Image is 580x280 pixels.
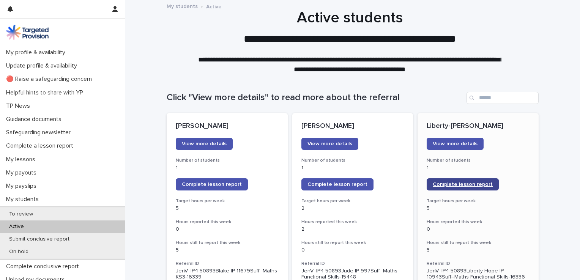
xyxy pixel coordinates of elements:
p: Safeguarding newsletter [3,129,77,136]
p: 1 [301,165,404,171]
p: TP News [3,102,36,110]
p: 5 [176,247,279,253]
p: [PERSON_NAME] [176,122,279,131]
h1: Active students [164,9,536,27]
img: M5nRWzHhSzIhMunXDL62 [6,25,49,40]
h3: Hours still to report this week [301,240,404,246]
h1: Click "View more details" to read more about the referral [167,92,463,103]
p: 0 [427,226,530,233]
p: Complete conclusive report [3,263,85,270]
a: View more details [427,138,484,150]
h3: Referral ID [427,261,530,267]
h3: Target hours per week [427,198,530,204]
p: My profile & availability [3,49,71,56]
p: 1 [427,165,530,171]
h3: Hours reported this week [176,219,279,225]
p: Active [3,223,30,230]
span: Complete lesson report [307,182,367,187]
h3: Hours reported this week [301,219,404,225]
h3: Target hours per week [176,198,279,204]
a: View more details [301,138,358,150]
p: Guidance documents [3,116,68,123]
a: My students [167,2,198,10]
p: Complete a lesson report [3,142,79,149]
p: [PERSON_NAME] [301,122,404,131]
input: Search [467,92,539,104]
a: Complete lesson report [176,178,248,190]
p: Helpful hints to share with YP [3,89,89,96]
h3: Hours still to report this week [176,240,279,246]
span: View more details [307,141,352,146]
h3: Number of students [427,157,530,164]
h3: Hours still to report this week [427,240,530,246]
h3: Referral ID [176,261,279,267]
h3: Number of students [176,157,279,164]
p: 5 [176,205,279,212]
p: 🔴 Raise a safeguarding concern [3,76,98,83]
p: 2 [301,226,404,233]
p: 5 [427,247,530,253]
h3: Number of students [301,157,404,164]
h3: Target hours per week [301,198,404,204]
p: My lessons [3,156,41,163]
h3: Referral ID [301,261,404,267]
p: 2 [301,205,404,212]
p: To review [3,211,39,217]
p: My students [3,196,45,203]
a: Complete lesson report [427,178,499,190]
span: Complete lesson report [182,182,242,187]
p: Liberty-[PERSON_NAME] [427,122,530,131]
p: 1 [176,165,279,171]
span: View more details [433,141,478,146]
p: My payslips [3,182,43,190]
p: On hold [3,249,35,255]
p: Update profile & availability [3,62,83,69]
h3: Hours reported this week [427,219,530,225]
span: View more details [182,141,227,146]
p: My payouts [3,169,43,176]
p: 5 [427,205,530,212]
p: 0 [301,247,404,253]
p: 0 [176,226,279,233]
p: Active [206,2,222,10]
a: Complete lesson report [301,178,374,190]
a: View more details [176,138,233,150]
span: Complete lesson report [433,182,493,187]
p: Submit conclusive report [3,236,76,242]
